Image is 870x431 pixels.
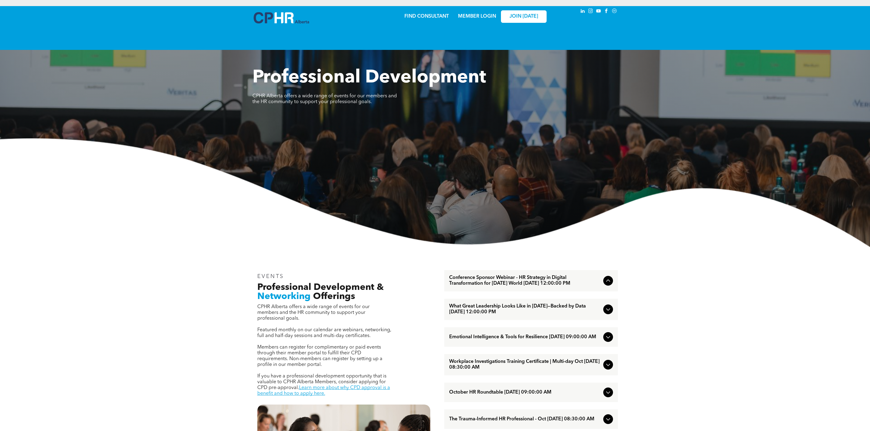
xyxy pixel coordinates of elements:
span: Emotional Intelligence & Tools for Resilience [DATE] 09:00:00 AM [449,334,601,340]
span: Featured monthly on our calendar are webinars, networking, full and half-day sessions and multi-d... [257,328,391,338]
span: The Trauma-Informed HR Professional - Oct [DATE] 08:30:00 AM [449,416,601,422]
a: MEMBER LOGIN [458,14,496,19]
span: EVENTS [257,274,284,279]
span: Professional Development [252,69,486,87]
span: If you have a professional development opportunity that is valuable to CPHR Alberta Members, cons... [257,374,386,390]
a: Social network [611,8,618,16]
a: youtube [595,8,602,16]
a: instagram [587,8,594,16]
span: CPHR Alberta offers a wide range of events for our members and the HR community to support your p... [257,304,370,321]
span: CPHR Alberta offers a wide range of events for our members and the HR community to support your p... [252,94,397,104]
span: Workplace Investigations Training Certificate | Multi-day Oct [DATE] 08:30:00 AM [449,359,601,370]
a: FIND CONSULTANT [404,14,449,19]
span: What Great Leadership Looks Like in [DATE]—Backed by Data [DATE] 12:00:00 PM [449,304,601,315]
span: JOIN [DATE] [509,14,538,19]
a: Learn more about why CPD approval is a benefit and how to apply here. [257,385,390,396]
a: facebook [603,8,610,16]
span: Conference Sponsor Webinar - HR Strategy in Digital Transformation for [DATE] World [DATE] 12:00:... [449,275,601,287]
span: Members can register for complimentary or paid events through their member portal to fulfill thei... [257,345,382,367]
span: October HR Roundtable [DATE] 09:00:00 AM [449,390,601,395]
span: Professional Development & [257,283,384,292]
img: A blue and white logo for cp alberta [254,12,309,23]
a: JOIN [DATE] [501,10,547,23]
span: Offerings [313,292,355,301]
a: linkedin [579,8,586,16]
span: Networking [257,292,311,301]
